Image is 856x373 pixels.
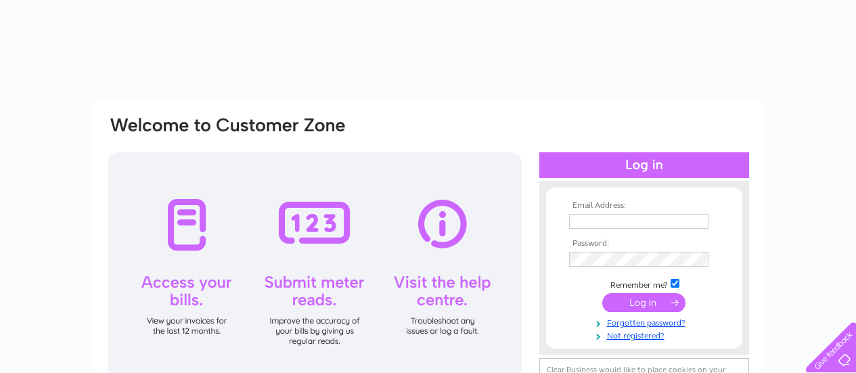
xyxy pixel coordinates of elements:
th: Password: [566,239,723,248]
a: Forgotten password? [569,315,723,328]
a: Not registered? [569,328,723,341]
td: Remember me? [566,277,723,290]
th: Email Address: [566,201,723,211]
input: Submit [602,293,685,312]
